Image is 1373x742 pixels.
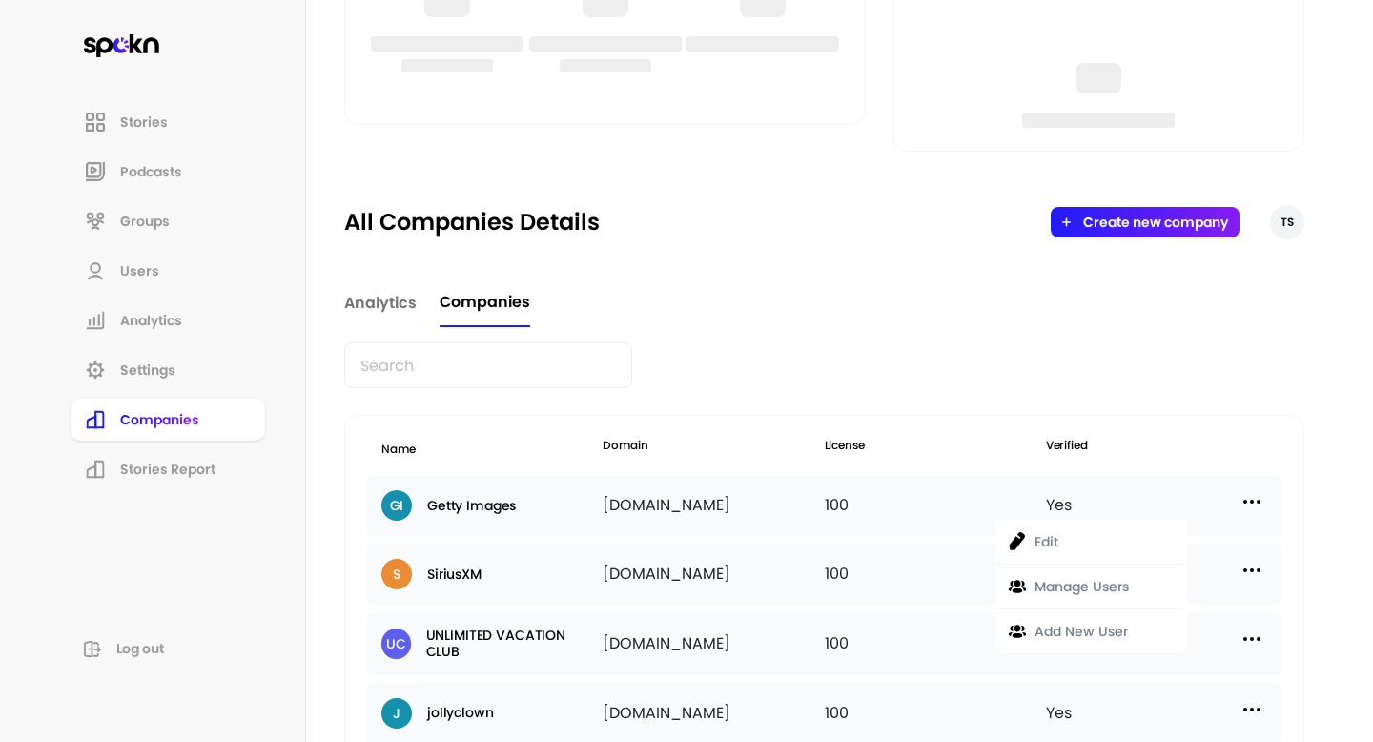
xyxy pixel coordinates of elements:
[393,703,400,723] div: J
[120,113,168,132] span: Stories
[116,639,164,658] span: Log out
[120,212,170,231] span: Groups
[825,698,1046,729] div: 100
[69,248,267,294] a: Users
[69,631,267,666] button: Log out
[825,628,1046,660] div: 100
[427,567,482,583] h2: SiriusXM
[390,496,404,516] div: GI
[603,490,824,521] div: [DOMAIN_NAME]
[69,149,267,195] a: Podcasts
[120,261,159,280] span: Users
[603,559,824,589] div: [DOMAIN_NAME]
[69,99,267,145] a: Stories
[120,162,182,181] span: Podcasts
[69,397,267,443] a: Companies
[1046,698,1267,729] div: Yes
[1046,490,1267,521] div: Yes
[825,490,1046,521] div: 100
[825,437,1046,460] span: License
[440,291,530,314] span: Companies
[120,311,182,330] span: Analytics
[69,298,267,343] a: Analytics
[1281,215,1294,230] span: TS
[344,342,632,388] input: Search
[440,279,530,327] a: Companies
[1035,576,1129,597] p: Manage Users
[603,437,824,460] span: Domain
[69,446,267,492] a: Stories Report
[381,441,415,457] span: Name
[120,460,215,479] span: Stories Report
[825,559,1046,589] div: 100
[427,498,516,514] h2: Getty Images
[120,410,199,429] span: Companies
[69,347,267,393] a: Settings
[1035,531,1058,552] p: Edit
[393,565,400,585] div: S
[1270,205,1304,239] button: TS
[427,705,494,721] h2: jollyclown
[603,698,824,729] div: [DOMAIN_NAME]
[120,361,175,380] span: Settings
[1046,437,1267,460] span: Verified
[426,628,596,660] h2: UNLIMITED VACATION CLUB
[1083,215,1228,230] button: Create new company
[1035,621,1128,642] p: Add New User
[344,279,417,327] a: Analytics
[344,207,600,237] h2: All Companies Details
[386,633,406,653] div: UC
[69,198,267,244] a: Groups
[344,292,417,315] span: Analytics
[603,628,824,660] div: [DOMAIN_NAME]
